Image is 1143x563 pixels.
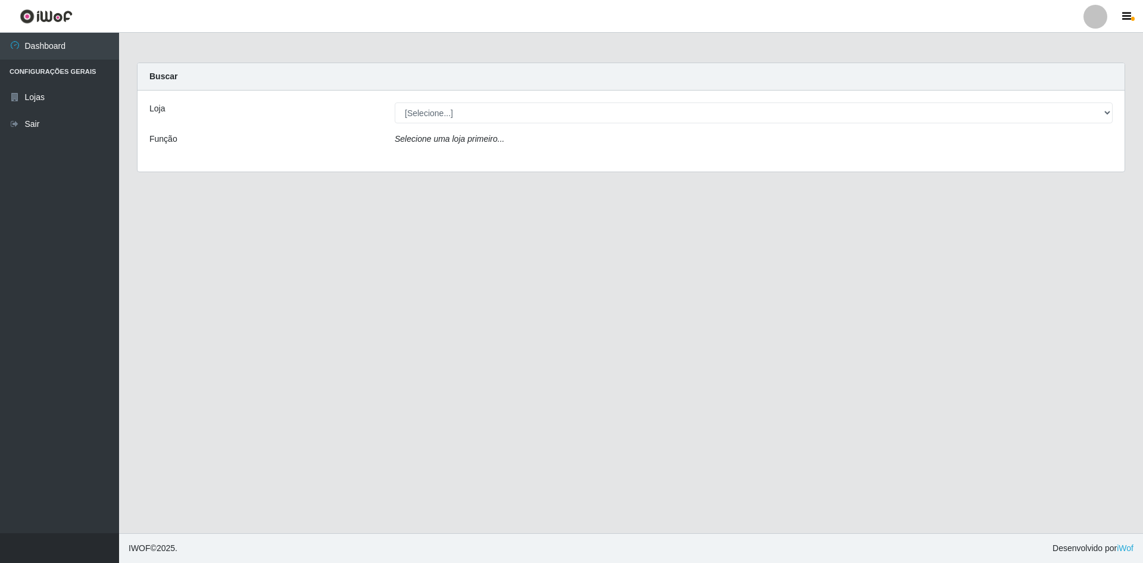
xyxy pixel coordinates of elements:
span: © 2025 . [129,542,177,555]
label: Função [149,133,177,145]
span: Desenvolvido por [1053,542,1133,555]
strong: Buscar [149,71,177,81]
img: CoreUI Logo [20,9,73,24]
span: IWOF [129,543,151,553]
i: Selecione uma loja primeiro... [395,134,504,144]
label: Loja [149,102,165,115]
a: iWof [1117,543,1133,553]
